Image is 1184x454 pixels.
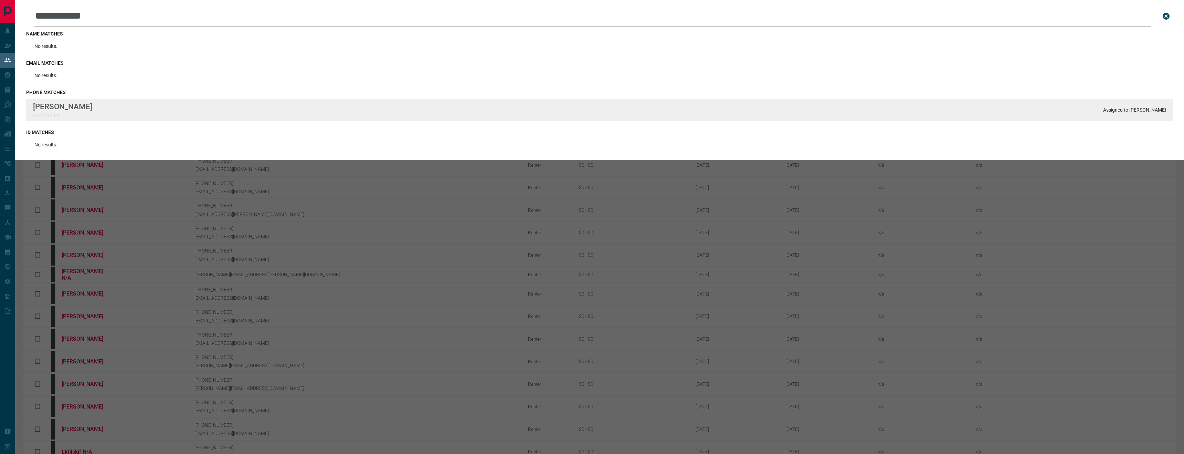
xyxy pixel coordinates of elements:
[1159,9,1173,23] button: close search bar
[33,102,92,111] p: [PERSON_NAME]
[26,90,1173,95] h3: phone matches
[34,43,57,49] p: No results.
[26,31,1173,37] h3: name matches
[26,130,1173,135] h3: id matches
[34,73,57,78] p: No results.
[1103,107,1166,113] p: Assigned to [PERSON_NAME]
[33,113,92,118] p: 6477242520
[26,60,1173,66] h3: email matches
[34,142,57,147] p: No results.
